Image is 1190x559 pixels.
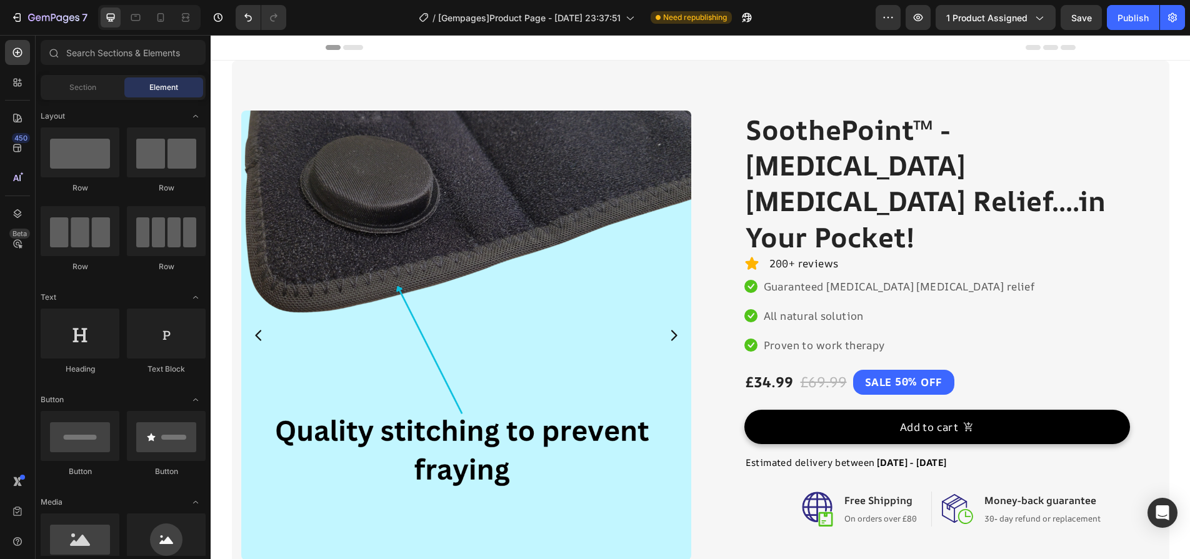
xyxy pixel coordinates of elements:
[41,466,119,477] div: Button
[534,76,949,221] h2: SoothePoint™ - [MEDICAL_DATA] [MEDICAL_DATA] Relief....in Your Pocket!
[663,12,727,23] span: Need republishing
[936,5,1056,30] button: 1 product assigned
[41,497,62,508] span: Media
[41,40,206,65] input: Search Sections & Elements
[591,457,622,491] img: Free-shipping.svg
[456,293,471,308] button: Carousel Next Arrow
[1117,11,1149,24] div: Publish
[41,182,119,194] div: Row
[559,220,628,237] p: 200+ reviews
[41,261,119,272] div: Row
[589,337,637,358] div: £69.99
[41,292,56,303] span: Text
[9,229,30,239] div: Beta
[553,272,653,289] p: All natural solution
[708,337,734,357] div: OFF
[12,133,30,143] div: 450
[774,478,890,490] p: 30- day refund or replacement
[127,364,206,375] div: Text Block
[149,82,178,93] span: Element
[553,243,824,260] p: Guaranteed [MEDICAL_DATA] [MEDICAL_DATA] relief
[69,82,96,93] span: Section
[553,302,674,319] p: Proven to work therapy
[41,364,119,375] div: Heading
[41,111,65,122] span: Layout
[127,261,206,272] div: Row
[559,221,643,236] a: 200+ reviews
[1061,5,1102,30] button: Save
[1107,5,1159,30] button: Publish
[634,458,706,473] p: Free Shipping
[438,11,621,24] span: [Gempages]Product Page - [DATE] 23:37:51
[211,35,1190,559] iframe: To enrich screen reader interactions, please activate Accessibility in Grammarly extension settings
[127,182,206,194] div: Row
[186,106,206,126] span: Toggle open
[534,337,584,358] div: £34.99
[236,5,286,30] div: Undo/Redo
[652,337,684,357] div: SALE
[534,375,919,409] button: Add to cart
[774,458,890,473] p: Money-back guarantee
[82,10,87,25] p: 7
[731,459,762,489] img: money-back.svg
[535,421,664,434] span: Estimated delivery between
[186,390,206,410] span: Toggle open
[946,11,1027,24] span: 1 product assigned
[127,466,206,477] div: Button
[186,492,206,512] span: Toggle open
[683,337,708,356] div: 50%
[41,394,64,405] span: Button
[1071,12,1092,23] span: Save
[634,478,706,490] p: On orders over £80
[186,287,206,307] span: Toggle open
[689,383,748,400] div: Add to cart
[432,11,436,24] span: /
[666,421,736,434] span: [DATE] - [DATE]
[5,5,93,30] button: 7
[1147,498,1177,528] div: Open Intercom Messenger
